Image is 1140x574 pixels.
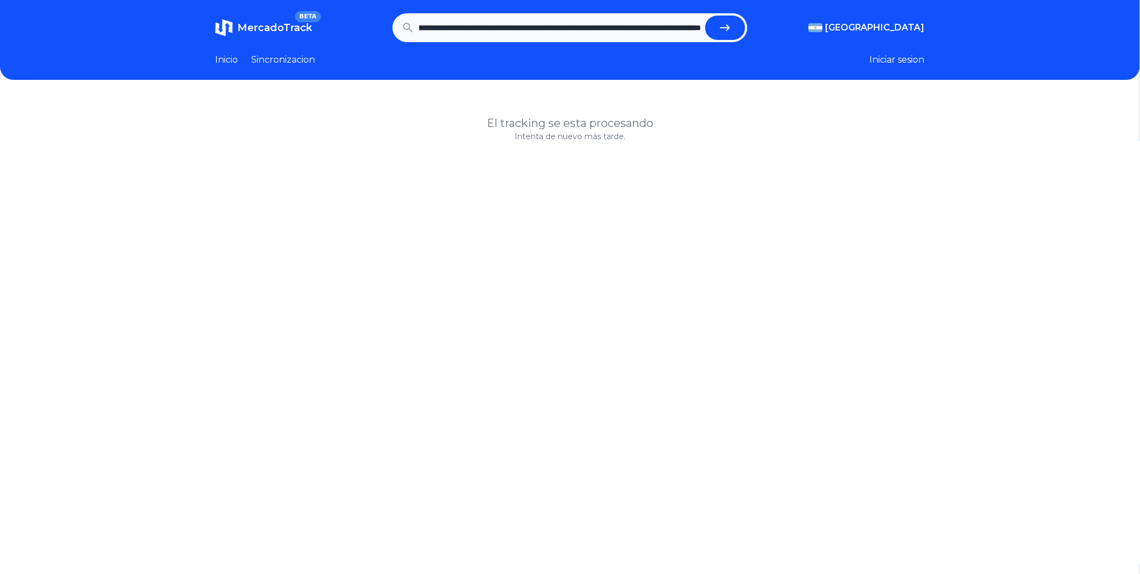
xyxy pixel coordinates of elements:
[808,21,925,34] button: [GEOGRAPHIC_DATA]
[808,23,823,32] img: Argentina
[215,53,238,67] a: Inicio
[295,11,321,22] span: BETA
[237,22,312,34] span: MercadoTrack
[215,115,925,131] h1: El tracking se esta procesando
[825,21,925,34] span: [GEOGRAPHIC_DATA]
[870,53,925,67] button: Iniciar sesion
[251,53,315,67] a: Sincronizacion
[215,131,925,142] p: Intenta de nuevo más tarde.
[215,19,312,37] a: MercadoTrackBETA
[215,19,233,37] img: MercadoTrack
